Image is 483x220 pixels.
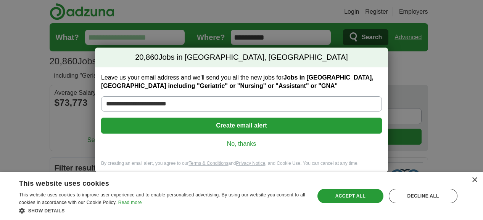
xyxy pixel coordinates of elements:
a: Privacy Notice [236,161,266,166]
span: This website uses cookies to improve user experience and to enable personalised advertising. By u... [19,192,305,205]
div: This website uses cookies [19,177,287,188]
a: Terms & Conditions [188,161,228,166]
span: Show details [28,208,65,214]
a: Read more, opens a new window [118,200,142,205]
div: Close [472,177,477,183]
div: Show details [19,207,306,214]
button: Create email alert [101,118,382,134]
a: No, thanks [107,140,376,148]
strong: Jobs in [GEOGRAPHIC_DATA], [GEOGRAPHIC_DATA] including "Geriatric" or "Nursing" or "Assistant" or... [101,74,374,89]
span: 20,860 [135,52,158,63]
h2: Jobs in [GEOGRAPHIC_DATA], [GEOGRAPHIC_DATA] [95,48,388,67]
div: Accept all [317,189,384,203]
div: Decline all [389,189,457,203]
label: Leave us your email address and we'll send you all the new jobs for [101,73,382,90]
div: By creating an email alert, you agree to our and , and Cookie Use. You can cancel at any time. [95,160,388,173]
